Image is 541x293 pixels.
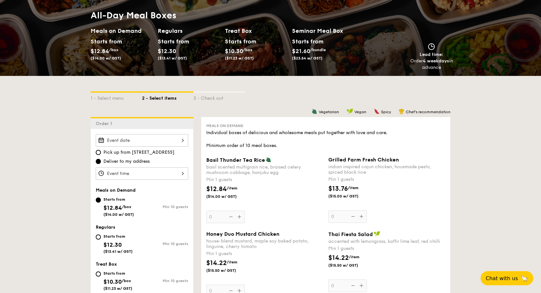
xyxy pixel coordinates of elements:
[103,278,122,285] span: $10.30
[399,108,404,114] img: icon-chef-hat.a58ddaea.svg
[103,271,132,276] div: Starts from
[158,37,186,46] div: Starts from
[206,194,250,199] span: ($14.00 w/ GST)
[96,261,117,267] span: Treat Box
[103,286,132,291] span: ($11.23 w/ GST)
[142,93,193,102] div: 2 - Select items
[96,234,101,240] input: Starts from$12.30($13.41 w/ GST)Min 10 guests
[142,205,188,209] div: Min 10 guests
[520,275,528,282] span: 🦙
[227,186,237,190] span: /item
[312,108,317,114] img: icon-vegetarian.fe4039eb.svg
[103,234,133,239] div: Starts from
[328,254,349,262] span: $14.22
[103,212,134,217] span: ($14.00 w/ GST)
[347,108,353,114] img: icon-vegan.f8ff3823.svg
[328,239,445,244] div: accented with lemongrass, kaffir lime leaf, red chilli
[227,260,237,264] span: /item
[328,231,373,237] span: Thai Fiesta Salad
[158,48,176,55] span: $12.30
[328,185,348,193] span: $13.76
[91,37,119,46] div: Starts from
[158,56,187,60] span: ($13.41 w/ GST)
[206,164,323,175] div: basil scented multigrain rice, braised celery mushroom cabbage, hanjuku egg
[193,93,245,102] div: 3 - Check out
[374,231,380,237] img: icon-vegan.f8ff3823.svg
[103,204,122,211] span: $12.84
[310,48,326,52] span: /bundle
[225,48,243,55] span: $10.30
[103,197,134,202] div: Starts from
[96,197,101,203] input: Starts from$12.84/box($14.00 w/ GST)Min 10 guests
[349,255,359,259] span: /item
[103,158,150,165] span: Deliver to my address
[206,259,227,267] span: $14.22
[328,157,399,163] span: Grilled Farm Fresh Chicken
[406,110,450,114] span: Chef's recommendation
[292,48,310,55] span: $21.60
[243,48,253,52] span: /box
[354,110,366,114] span: Vegan
[91,93,142,102] div: 1 - Select menu
[91,56,121,60] span: ($14.00 w/ GST)
[225,37,253,46] div: Starts from
[348,186,359,190] span: /item
[206,130,445,149] div: Individual boxes of delicious and wholesome meals put together with love and care. Minimum order ...
[381,110,391,114] span: Spicy
[328,176,445,183] div: Min 1 guests
[374,108,380,114] img: icon-spicy.37a8142b.svg
[142,279,188,283] div: Min 10 guests
[266,157,271,162] img: icon-vegetarian.fe4039eb.svg
[225,26,287,35] h2: Treat Box
[292,56,323,60] span: ($23.54 w/ GST)
[96,188,136,193] span: Meals on Demand
[96,121,115,126] span: Order 1
[423,58,449,64] strong: 4 weekdays
[225,56,254,60] span: ($11.23 w/ GST)
[481,271,533,285] button: Chat with us🦙
[96,167,188,180] input: Event time
[328,164,445,175] div: indian inspired cajun chicken, housmade pesto, spiced black rice
[328,194,372,199] span: ($15.00 w/ GST)
[206,124,244,128] span: Meals on Demand
[96,224,115,230] span: Regulars
[420,52,443,57] span: Lead time:
[96,134,188,147] input: Event date
[206,185,227,193] span: $12.84
[206,268,250,273] span: ($15.50 w/ GST)
[206,157,265,163] span: Basil Thunder Tea Rice
[142,242,188,246] div: Min 10 guests
[122,205,131,209] span: /box
[91,26,153,35] h2: Meals on Demand
[96,150,101,155] input: Pick up from [STREET_ADDRESS]
[91,10,359,21] h1: All-Day Meal Boxes
[206,231,279,237] span: Honey Duo Mustard Chicken
[319,110,339,114] span: Vegetarian
[206,251,323,257] div: Min 1 guests
[292,37,323,46] div: Starts from
[122,279,131,283] span: /box
[328,263,372,268] span: ($15.50 w/ GST)
[410,58,453,71] div: Order in advance
[427,43,436,50] img: icon-clock.2db775ea.svg
[103,149,174,156] span: Pick up from [STREET_ADDRESS]
[158,26,220,35] h2: Regulars
[91,48,109,55] span: $12.84
[206,238,323,249] div: house-blend mustard, maple soy baked potato, linguine, cherry tomato
[292,26,359,35] h2: Seminar Meal Box
[109,48,119,52] span: /box
[486,275,518,281] span: Chat with us
[96,159,101,164] input: Deliver to my address
[103,241,122,248] span: $12.30
[103,249,133,254] span: ($13.41 w/ GST)
[206,177,323,183] div: Min 1 guests
[328,245,445,252] div: Min 1 guests
[96,271,101,277] input: Starts from$10.30/box($11.23 w/ GST)Min 10 guests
